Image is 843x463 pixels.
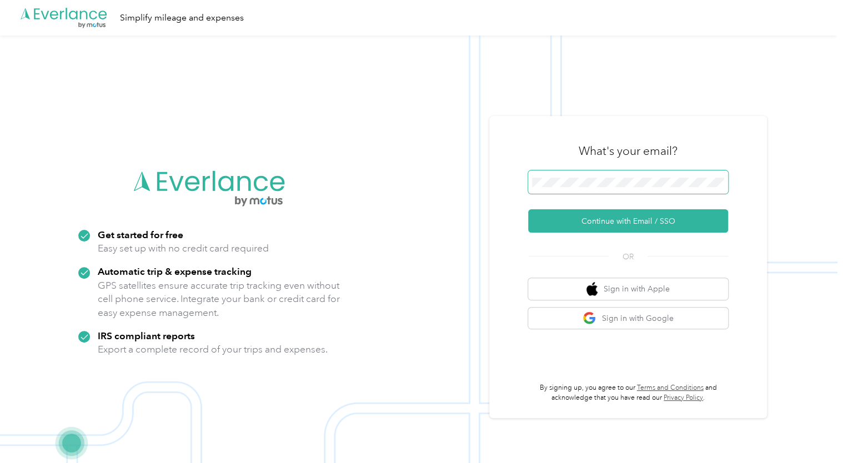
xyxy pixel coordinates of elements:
[583,311,596,325] img: google logo
[528,278,728,300] button: apple logoSign in with Apple
[98,241,269,255] p: Easy set up with no credit card required
[98,279,340,320] p: GPS satellites ensure accurate trip tracking even without cell phone service. Integrate your bank...
[528,383,728,402] p: By signing up, you agree to our and acknowledge that you have read our .
[98,229,183,240] strong: Get started for free
[120,11,244,25] div: Simplify mileage and expenses
[664,394,703,402] a: Privacy Policy
[528,209,728,233] button: Continue with Email / SSO
[98,265,252,277] strong: Automatic trip & expense tracking
[98,330,195,341] strong: IRS compliant reports
[609,251,648,263] span: OR
[579,143,678,159] h3: What's your email?
[528,308,728,329] button: google logoSign in with Google
[98,343,328,356] p: Export a complete record of your trips and expenses.
[586,282,598,296] img: apple logo
[637,384,704,392] a: Terms and Conditions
